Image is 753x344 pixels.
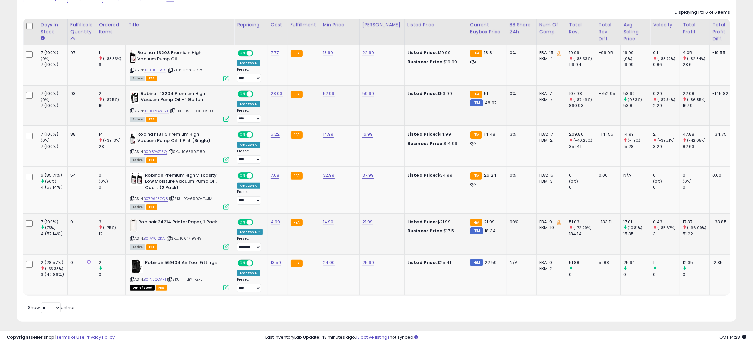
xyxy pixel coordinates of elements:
[137,131,218,145] b: Robinair 13119 Premium High Vacuum Pump Oil; 1 Pint (Single)
[712,50,728,56] div: -19.55
[599,50,615,56] div: -99.95
[130,285,155,291] span: All listings that are currently out of stock and unavailable for purchase on Amazon
[138,219,219,227] b: Robinair 34214 Printer Paper, 1 Pack
[141,91,221,105] b: Robinair 13204 Premium High Vacuum Pump Oil - 1 Gallon
[407,50,437,56] b: Listed Price:
[70,260,91,266] div: 0
[99,184,125,190] div: 0
[484,50,495,56] span: 18.84
[470,91,482,98] small: FBA
[130,50,229,81] div: ASIN:
[712,131,728,137] div: -34.75
[291,131,303,139] small: FBA
[407,141,462,147] div: $14.99
[238,220,247,225] span: ON
[623,21,647,42] div: Avg Selling Price
[237,149,263,163] div: Preset:
[130,91,139,104] img: 41h4lWNEjVL._SL40_.jpg
[252,173,263,179] span: OFF
[271,50,279,56] a: 7.77
[252,260,263,266] span: OFF
[362,131,373,138] a: 16.99
[407,140,444,147] b: Business Price:
[623,91,650,97] div: 53.99
[623,56,633,61] small: (0%)
[130,76,145,81] span: All listings currently available for purchase on Amazon
[470,131,482,139] small: FBA
[41,144,67,150] div: 7 (100%)
[653,184,680,190] div: 0
[99,50,125,56] div: 1
[510,260,531,266] div: N/A
[323,172,335,179] a: 32.99
[712,91,728,97] div: -145.82
[130,260,229,290] div: ASIN:
[7,334,115,341] div: seller snap | |
[130,131,136,145] img: 31iBfg57VyL._SL40_.jpg
[144,67,166,73] a: B000X1E59S
[130,260,143,273] img: 31rlF2UaQVL._SL40_.jpg
[569,144,596,150] div: 351.41
[539,266,561,272] div: FBM: 2
[237,142,260,148] div: Amazon AI
[237,229,263,235] div: Amazon AI *
[407,172,437,178] b: Listed Price:
[99,62,125,68] div: 6
[323,131,334,138] a: 14.99
[683,231,709,237] div: 51.22
[623,144,650,150] div: 15.28
[170,108,213,114] span: | SKU: 99-OPOP-O9BB
[407,90,437,97] b: Listed Price:
[683,272,709,278] div: 0
[623,62,650,68] div: 19.99
[41,50,67,56] div: 7 (100%)
[130,172,229,209] div: ASIN:
[484,131,495,137] span: 14.48
[653,131,680,137] div: 2
[41,272,67,278] div: 3 (42.86%)
[675,9,730,16] div: Displaying 1 to 6 of 6 items
[653,50,680,56] div: 0.14
[573,97,592,102] small: (-87.46%)
[70,172,91,178] div: 54
[539,56,561,62] div: FBM: 4
[683,184,709,190] div: 0
[362,21,402,28] div: [PERSON_NAME]
[291,219,303,226] small: FBA
[569,231,596,237] div: 184.14
[683,21,707,35] div: Total Profit
[510,172,531,178] div: 0%
[470,259,483,266] small: FBM
[510,131,531,137] div: 3%
[484,172,496,178] span: 26.24
[356,334,390,340] a: 13 active listings
[485,259,496,266] span: 22.59
[323,50,333,56] a: 18.99
[470,227,483,234] small: FBM
[167,67,204,73] span: | SKU: 1067891729
[146,76,157,81] span: FBA
[323,90,335,97] a: 52.99
[362,50,374,56] a: 22.99
[156,285,167,291] span: FBA
[407,131,462,137] div: $14.99
[99,131,125,137] div: 14
[99,21,123,35] div: Ordered Items
[166,236,202,241] span: | SKU: 1064719949
[539,219,561,225] div: FBA: 9
[653,62,680,68] div: 0.86
[687,138,706,143] small: (-42.05%)
[539,172,561,178] div: FBA: 15
[99,219,125,225] div: 3
[470,219,482,226] small: FBA
[41,35,45,41] small: Days In Stock.
[130,204,145,210] span: All listings currently available for purchase on Amazon
[265,334,746,341] div: Last InventoryLab Update: 48 minutes ago, not synced.
[146,157,157,163] span: FBA
[599,172,615,178] div: 0.00
[130,244,145,250] span: All listings currently available for purchase on Amazon
[103,138,120,143] small: (-39.13%)
[128,21,231,28] div: Title
[41,21,65,35] div: Days In Stock
[470,99,483,106] small: FBM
